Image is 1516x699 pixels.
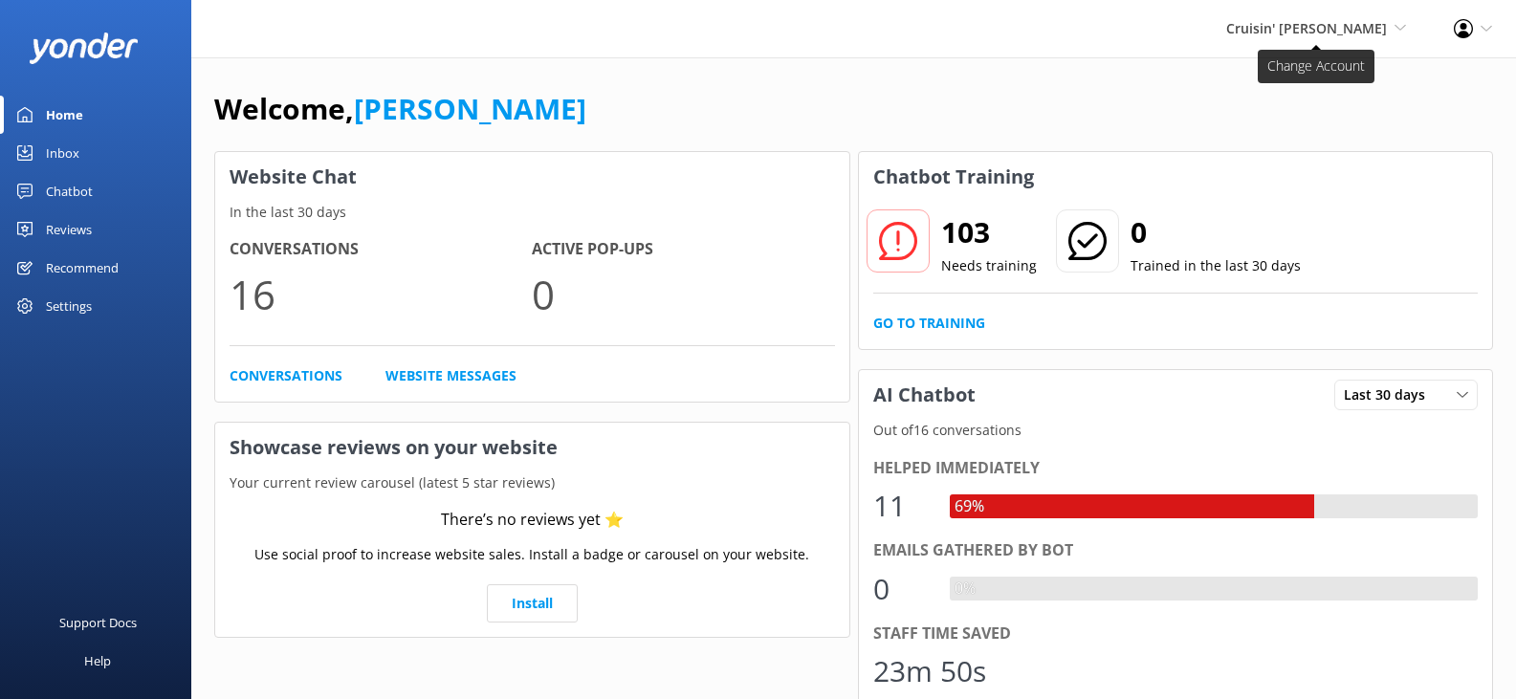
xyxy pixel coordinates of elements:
a: [PERSON_NAME] [354,89,586,128]
div: Inbox [46,134,79,172]
h2: 0 [1131,209,1301,255]
div: Home [46,96,83,134]
a: Website Messages [385,365,516,386]
div: 23m 50s [873,648,986,694]
div: Emails gathered by bot [873,538,1479,563]
div: 0% [950,577,980,601]
p: In the last 30 days [215,202,849,223]
p: 16 [230,262,532,326]
div: There’s no reviews yet ⭐ [441,508,624,533]
img: yonder-white-logo.png [29,33,139,64]
p: Use social proof to increase website sales. Install a badge or carousel on your website. [254,544,809,565]
a: Install [487,584,578,623]
p: Your current review carousel (latest 5 star reviews) [215,472,849,493]
div: 0 [873,566,931,612]
p: 0 [532,262,834,326]
div: Helped immediately [873,456,1479,481]
div: Staff time saved [873,622,1479,646]
a: Conversations [230,365,342,386]
div: Chatbot [46,172,93,210]
h3: AI Chatbot [859,370,990,420]
span: Last 30 days [1344,384,1437,405]
h4: Conversations [230,237,532,262]
h3: Chatbot Training [859,152,1048,202]
div: Settings [46,287,92,325]
h2: 103 [941,209,1037,255]
h3: Website Chat [215,152,849,202]
h4: Active Pop-ups [532,237,834,262]
div: 69% [950,494,989,519]
p: Trained in the last 30 days [1131,255,1301,276]
p: Needs training [941,255,1037,276]
h3: Showcase reviews on your website [215,423,849,472]
div: Recommend [46,249,119,287]
div: Help [84,642,111,680]
a: Go to Training [873,313,985,334]
p: Out of 16 conversations [859,420,1493,441]
div: 11 [873,483,931,529]
div: Support Docs [59,603,137,642]
div: Reviews [46,210,92,249]
h1: Welcome, [214,86,586,132]
span: Cruisin' [PERSON_NAME] [1226,19,1387,37]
